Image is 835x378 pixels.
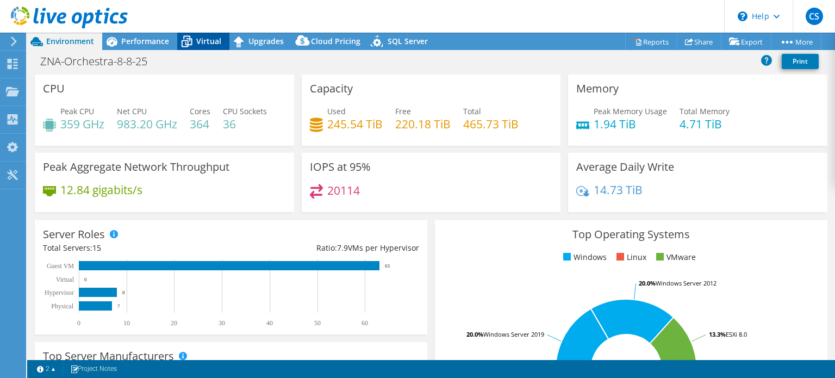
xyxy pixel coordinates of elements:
a: 2 [29,362,63,376]
h4: 220.18 TiB [395,118,451,130]
span: Virtual [196,36,221,46]
h4: 359 GHz [60,118,104,130]
text: 0 [77,319,80,327]
tspan: ESXi 8.0 [726,330,747,338]
span: Cloud Pricing [311,36,360,46]
text: 60 [362,319,368,327]
text: Physical [51,302,73,310]
a: Print [782,54,819,69]
text: 20 [171,319,177,327]
h3: CPU [43,83,65,95]
text: Virtual [56,276,74,283]
h4: 1.94 TiB [594,118,667,130]
h3: Memory [576,83,619,95]
text: Guest VM [47,262,74,270]
a: Share [677,33,721,50]
span: Peak Memory Usage [594,106,667,116]
text: 30 [219,319,225,327]
h4: 983.20 GHz [117,118,177,130]
a: Export [721,33,771,50]
a: Project Notes [63,362,124,376]
span: CPU Sockets [223,106,267,116]
text: Hypervisor [45,289,74,296]
text: 10 [123,319,130,327]
span: SQL Server [388,36,428,46]
span: CS [806,8,823,25]
span: Cores [190,106,210,116]
h3: Top Server Manufacturers [43,350,174,362]
span: Free [395,106,411,116]
tspan: Windows Server 2012 [656,279,716,287]
a: More [771,33,821,50]
a: Reports [625,33,677,50]
h4: 36 [223,118,267,130]
h4: 465.73 TiB [463,118,519,130]
h3: Top Operating Systems [443,228,819,240]
span: Performance [121,36,169,46]
span: Total [463,106,481,116]
h1: ZNA-Orchestra-8-8-25 [35,55,164,67]
text: 7 [117,303,120,309]
li: Windows [560,251,607,263]
text: 8 [122,290,125,295]
tspan: 13.3% [709,330,726,338]
span: Upgrades [248,36,284,46]
h4: 20114 [327,184,360,196]
li: VMware [653,251,696,263]
span: 15 [92,243,101,253]
div: Total Servers: [43,242,231,254]
span: Total Memory [680,106,730,116]
text: 50 [314,319,321,327]
h3: Capacity [310,83,353,95]
h3: IOPS at 95% [310,161,371,173]
h4: 4.71 TiB [680,118,730,130]
h3: Server Roles [43,228,105,240]
svg: \n [738,11,747,21]
h4: 364 [190,118,210,130]
span: Environment [46,36,94,46]
div: Ratio: VMs per Hypervisor [231,242,419,254]
tspan: 20.0% [639,279,656,287]
text: 0 [84,277,87,282]
tspan: 20.0% [466,330,483,338]
tspan: Windows Server 2019 [483,330,544,338]
li: Linux [614,251,646,263]
h3: Average Daily Write [576,161,674,173]
h3: Peak Aggregate Network Throughput [43,161,229,173]
span: Peak CPU [60,106,94,116]
span: Net CPU [117,106,147,116]
span: Used [327,106,346,116]
text: 63 [385,263,390,269]
h4: 12.84 gigabits/s [60,184,142,196]
h4: 14.73 TiB [594,184,643,196]
text: 40 [266,319,273,327]
span: 7.9 [337,243,348,253]
h4: 245.54 TiB [327,118,383,130]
